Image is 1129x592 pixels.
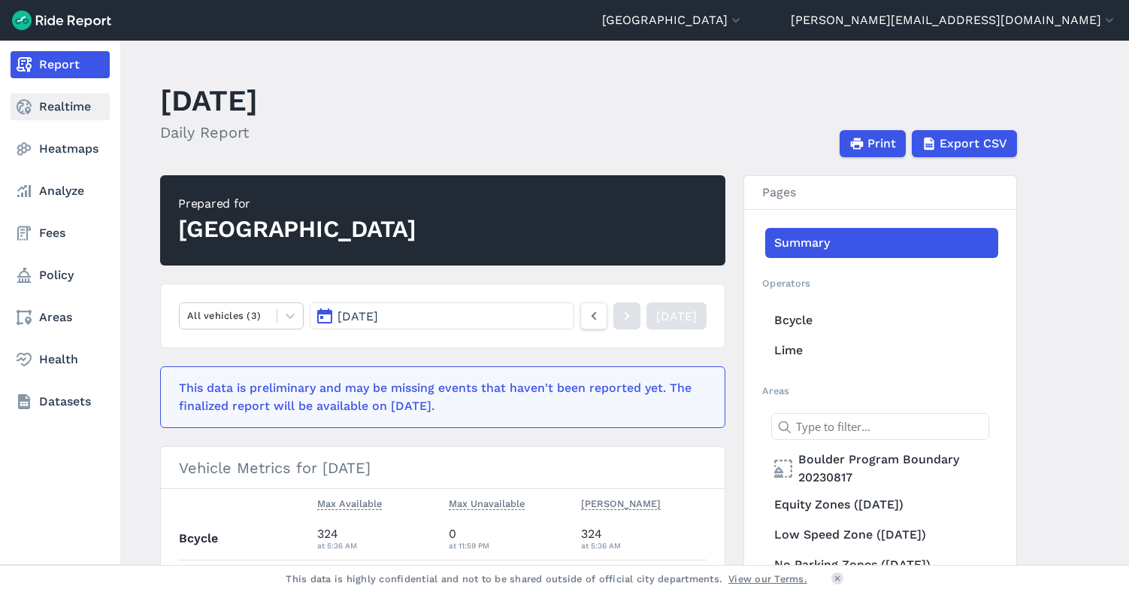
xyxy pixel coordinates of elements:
[11,93,110,120] a: Realtime
[337,309,378,323] span: [DATE]
[317,539,437,552] div: at 5:36 AM
[11,262,110,289] a: Policy
[867,135,896,153] span: Print
[771,413,989,440] input: Type to filter...
[581,525,707,552] div: 324
[765,550,998,580] a: No Parking Zones ([DATE])
[449,495,525,513] button: Max Unavailable
[762,384,998,398] h2: Areas
[840,130,906,157] button: Print
[179,518,311,560] th: Bcycle
[646,302,707,329] a: [DATE]
[317,495,382,513] button: Max Available
[310,302,574,329] button: [DATE]
[11,304,110,331] a: Areas
[178,195,416,213] div: Prepared for
[765,448,998,490] a: Boulder Program Boundary 20230817
[317,495,382,510] span: Max Available
[728,572,807,586] a: View our Terms.
[11,135,110,162] a: Heatmaps
[765,520,998,550] a: Low Speed Zone ([DATE])
[11,346,110,373] a: Health
[449,539,569,552] div: at 11:59 PM
[11,388,110,415] a: Datasets
[160,121,258,144] h2: Daily Report
[11,51,110,78] a: Report
[179,379,698,415] div: This data is preliminary and may be missing events that haven't been reported yet. The finalized ...
[449,495,525,510] span: Max Unavailable
[765,305,998,335] a: Bcycle
[178,213,416,246] div: [GEOGRAPHIC_DATA]
[602,11,743,29] button: [GEOGRAPHIC_DATA]
[765,490,998,520] a: Equity Zones ([DATE])
[11,220,110,247] a: Fees
[160,80,258,121] h1: [DATE]
[744,176,1016,210] h3: Pages
[161,447,725,489] h3: Vehicle Metrics for [DATE]
[765,335,998,366] a: Lime
[581,495,661,510] span: [PERSON_NAME]
[791,11,1117,29] button: [PERSON_NAME][EMAIL_ADDRESS][DOMAIN_NAME]
[762,276,998,290] h2: Operators
[581,539,707,552] div: at 5:36 AM
[317,525,437,552] div: 324
[912,130,1017,157] button: Export CSV
[765,228,998,258] a: Summary
[12,11,111,30] img: Ride Report
[581,495,661,513] button: [PERSON_NAME]
[940,135,1007,153] span: Export CSV
[449,525,569,552] div: 0
[11,178,110,205] a: Analyze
